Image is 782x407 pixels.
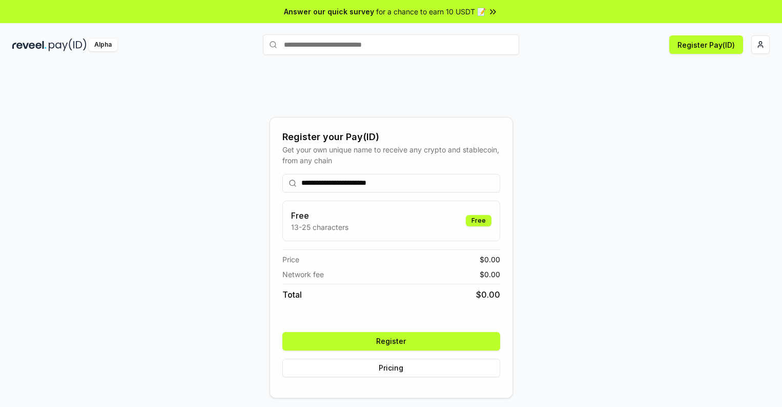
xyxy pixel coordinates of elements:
[476,288,500,301] span: $ 0.00
[282,288,302,301] span: Total
[282,269,324,280] span: Network fee
[282,254,299,265] span: Price
[284,6,374,17] span: Answer our quick survey
[282,130,500,144] div: Register your Pay(ID)
[282,144,500,166] div: Get your own unique name to receive any crypto and stablecoin, from any chain
[376,6,486,17] span: for a chance to earn 10 USDT 📝
[480,254,500,265] span: $ 0.00
[291,209,348,222] h3: Free
[282,332,500,351] button: Register
[480,269,500,280] span: $ 0.00
[12,38,47,51] img: reveel_dark
[49,38,87,51] img: pay_id
[89,38,117,51] div: Alpha
[466,215,491,226] div: Free
[282,359,500,377] button: Pricing
[669,35,743,54] button: Register Pay(ID)
[291,222,348,232] p: 13-25 characters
